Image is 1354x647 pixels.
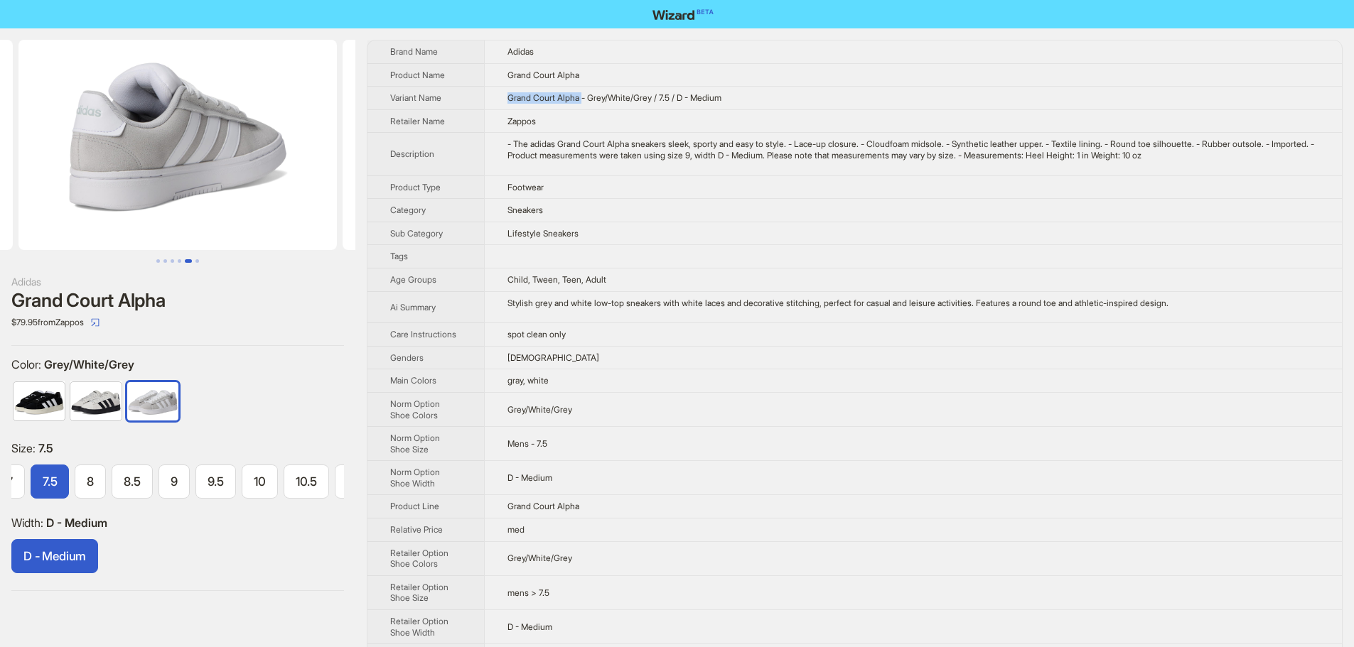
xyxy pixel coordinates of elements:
[390,467,440,489] span: Norm Option Shoe Width
[507,587,549,598] span: mens > 7.5
[23,549,86,563] span: D - Medium
[507,92,721,103] span: Grand Court Alpha - Grey/White/Grey / 7.5 / D - Medium
[507,501,579,511] span: Grand Court Alpha
[507,472,552,483] span: D - Medium
[390,501,439,511] span: Product Line
[390,302,436,312] span: Ai Summary
[43,474,58,489] span: 7.5
[70,381,122,419] label: available
[507,298,1319,309] div: Stylish grey and white low-top sneakers with white laces and decorative stitching, perfect for ca...
[335,464,367,499] label: available
[390,251,408,261] span: Tags
[390,148,434,159] span: Description
[507,621,552,632] span: D - Medium
[11,311,344,334] div: $79.95 from Zappos
[124,474,141,489] span: 8.5
[390,116,445,126] span: Retailer Name
[11,539,98,573] label: available
[11,441,38,455] span: Size :
[38,441,53,455] span: 7.5
[185,259,192,263] button: Go to slide 5
[178,259,181,263] button: Go to slide 4
[343,40,661,250] img: Grand Court Alpha Grand Court Alpha - Grey/White/Grey / 7.5 / D - Medium image 6
[390,92,441,103] span: Variant Name
[11,290,344,311] div: Grand Court Alpha
[507,404,572,415] span: Grey/White/Grey
[14,382,65,420] img: Black/White/Off-White
[507,205,543,215] span: Sneakers
[158,464,190,499] label: available
[390,524,443,535] span: Relative Price
[171,474,178,489] span: 9
[284,464,329,499] label: available
[70,382,122,420] img: Grey/Black/Black
[254,474,266,489] span: 10
[507,70,579,80] span: Grand Court Alpha
[156,259,160,263] button: Go to slide 1
[242,464,278,499] label: available
[390,582,448,604] span: Retailer Option Shoe Size
[44,357,134,371] span: Grey/White/Grey
[195,259,199,263] button: Go to slide 6
[507,138,1319,161] div: - The adidas Grand Court Alpha sneakers sleek, sporty and easy to style. - Lace-up closure. - Clo...
[507,329,566,339] span: spot clean only
[390,228,443,239] span: Sub Category
[507,524,525,535] span: med
[112,464,153,499] label: available
[127,382,178,420] img: Grey/White/Grey
[6,474,13,489] span: 7
[91,318,100,327] span: select
[507,438,547,449] span: Mens - 7.5
[87,474,94,489] span: 8
[390,182,441,192] span: Product Type
[390,70,445,80] span: Product Name
[390,329,456,339] span: Care Instructions
[390,46,438,57] span: Brand Name
[507,46,534,57] span: Adidas
[31,464,70,499] label: available
[390,205,426,215] span: Category
[507,116,536,126] span: Zappos
[390,274,436,285] span: Age Groups
[390,375,436,386] span: Main Colors
[296,474,317,489] span: 10.5
[14,381,65,419] label: available
[507,375,549,386] span: gray, white
[195,464,237,499] label: available
[171,259,174,263] button: Go to slide 3
[507,352,599,363] span: [DEMOGRAPHIC_DATA]
[46,516,107,530] span: D - Medium
[390,398,440,420] span: Norm Option Shoe Colors
[18,40,337,250] img: Grand Court Alpha Grand Court Alpha - Grey/White/Grey / 7.5 / D - Medium image 5
[11,516,46,530] span: Width :
[208,474,225,489] span: 9.5
[507,228,579,239] span: Lifestyle Sneakers
[390,616,448,638] span: Retailer Option Shoe Width
[11,357,44,371] span: Color :
[390,548,448,570] span: Retailer Option Shoe Colors
[390,352,424,363] span: Genders
[75,464,106,499] label: available
[507,182,544,192] span: Footwear
[507,553,572,563] span: Grey/White/Grey
[11,274,344,290] div: Adidas
[163,259,167,263] button: Go to slide 2
[507,274,606,285] span: Child, Tween, Teen, Adult
[390,433,440,455] span: Norm Option Shoe Size
[127,381,178,419] label: available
